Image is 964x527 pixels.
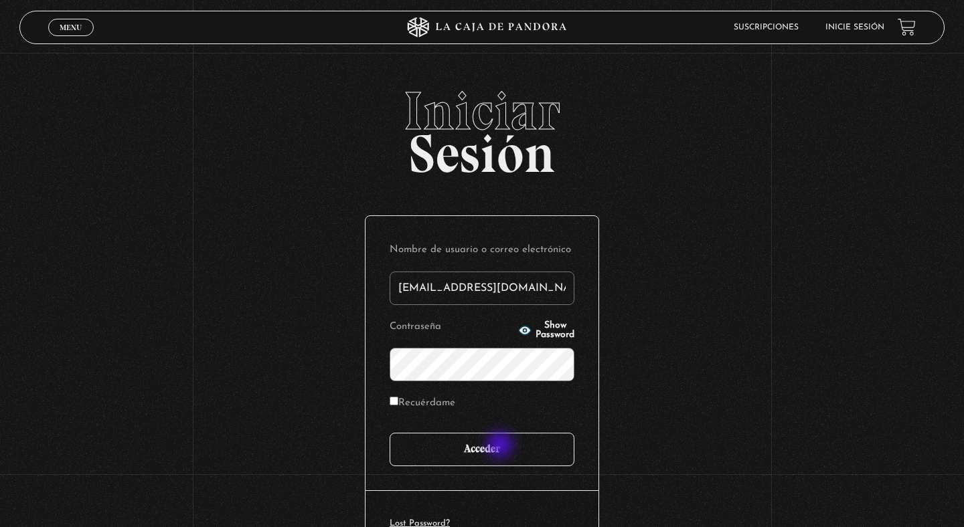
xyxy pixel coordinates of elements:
label: Contraseña [390,317,514,338]
input: Recuérdame [390,397,398,405]
button: Show Password [518,321,574,340]
label: Nombre de usuario o correo electrónico [390,240,574,261]
label: Recuérdame [390,393,455,414]
a: Suscripciones [734,23,799,31]
span: Show Password [536,321,574,340]
span: Iniciar [19,84,945,138]
a: View your shopping cart [898,18,916,36]
a: Inicie sesión [825,23,884,31]
span: Cerrar [56,35,87,44]
input: Acceder [390,433,574,466]
h2: Sesión [19,84,945,170]
span: Menu [60,23,82,31]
